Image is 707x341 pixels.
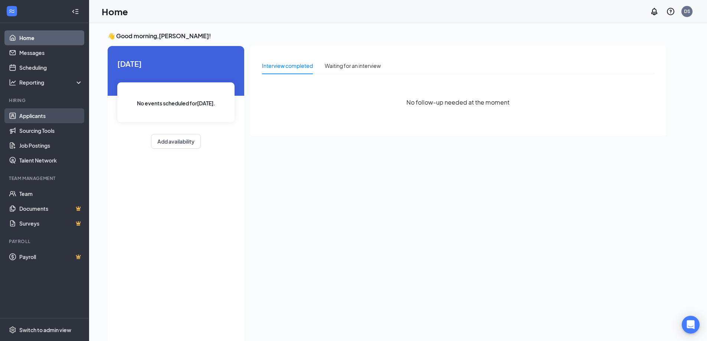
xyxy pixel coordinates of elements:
[9,97,81,104] div: Hiring
[19,79,83,86] div: Reporting
[262,62,313,70] div: Interview completed
[102,5,128,18] h1: Home
[19,123,83,138] a: Sourcing Tools
[19,60,83,75] a: Scheduling
[684,8,690,14] div: DS
[9,175,81,181] div: Team Management
[666,7,675,16] svg: QuestionInfo
[19,201,83,216] a: DocumentsCrown
[19,249,83,264] a: PayrollCrown
[19,186,83,201] a: Team
[682,316,700,334] div: Open Intercom Messenger
[19,108,83,123] a: Applicants
[9,326,16,334] svg: Settings
[108,32,666,40] h3: 👋 Good morning, [PERSON_NAME] !
[9,238,81,245] div: Payroll
[117,58,235,69] span: [DATE]
[650,7,659,16] svg: Notifications
[325,62,381,70] div: Waiting for an interview
[19,30,83,45] a: Home
[19,138,83,153] a: Job Postings
[72,8,79,15] svg: Collapse
[19,153,83,168] a: Talent Network
[406,98,510,107] span: No follow-up needed at the moment
[151,134,201,149] button: Add availability
[19,216,83,231] a: SurveysCrown
[137,99,215,107] span: No events scheduled for [DATE] .
[19,326,71,334] div: Switch to admin view
[19,45,83,60] a: Messages
[9,79,16,86] svg: Analysis
[8,7,16,15] svg: WorkstreamLogo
